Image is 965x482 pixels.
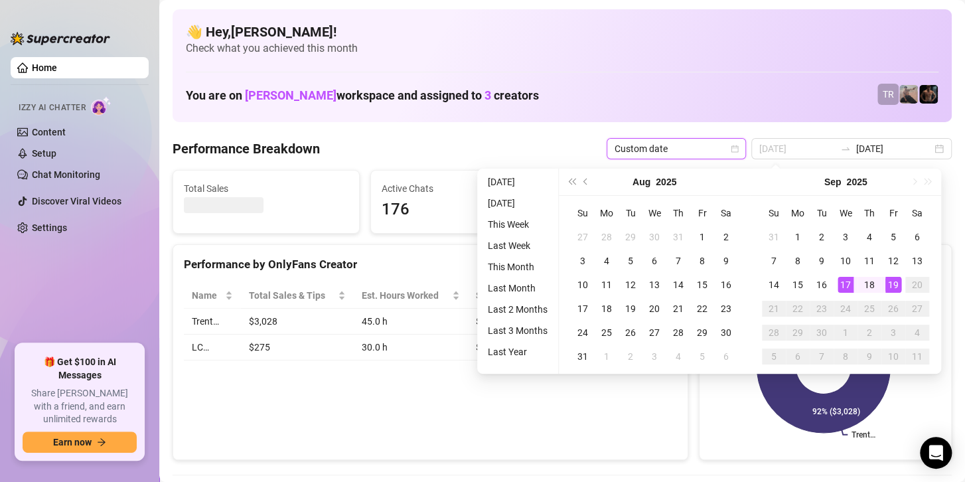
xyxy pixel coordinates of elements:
td: 2025-09-05 [881,225,905,249]
div: 11 [599,277,615,293]
td: 2025-08-20 [642,297,666,321]
td: 2025-09-28 [762,321,786,345]
td: 2025-10-11 [905,345,929,368]
td: 2025-09-27 [905,297,929,321]
li: [DATE] [482,174,553,190]
td: 2025-09-12 [881,249,905,273]
button: Choose a year [656,169,676,195]
div: 31 [766,229,782,245]
input: End date [856,141,932,156]
div: 22 [790,301,806,317]
th: Fr [881,201,905,225]
div: 28 [766,325,782,341]
div: 9 [814,253,830,269]
div: 27 [909,301,925,317]
th: Th [666,201,690,225]
span: Active Chats [382,181,546,196]
td: 2025-08-08 [690,249,714,273]
div: 4 [861,229,877,245]
div: 27 [646,325,662,341]
span: arrow-right [97,438,106,447]
td: 2025-08-28 [666,321,690,345]
div: 3 [885,325,901,341]
td: 2025-09-03 [642,345,666,368]
td: 2025-08-29 [690,321,714,345]
td: 2025-08-24 [571,321,595,345]
div: 4 [599,253,615,269]
th: Total Sales & Tips [241,283,354,309]
td: 2025-08-05 [619,249,642,273]
td: 2025-08-15 [690,273,714,297]
th: We [642,201,666,225]
td: 2025-08-18 [595,297,619,321]
div: 22 [694,301,710,317]
div: 26 [623,325,638,341]
div: 11 [909,349,925,364]
span: Earn now [53,437,92,447]
th: Mo [595,201,619,225]
td: 2025-08-13 [642,273,666,297]
h4: Performance Breakdown [173,139,320,158]
div: 10 [885,349,901,364]
div: 17 [575,301,591,317]
li: [DATE] [482,195,553,211]
div: 9 [861,349,877,364]
div: 19 [885,277,901,293]
button: Choose a year [846,169,867,195]
div: Performance by OnlyFans Creator [184,256,677,274]
td: 2025-09-06 [714,345,738,368]
td: 2025-09-25 [857,297,881,321]
span: 3 [484,88,491,102]
div: 3 [575,253,591,269]
a: Chat Monitoring [32,169,100,180]
button: Choose a month [824,169,842,195]
td: 2025-09-24 [834,297,857,321]
td: 2025-09-01 [786,225,810,249]
div: 2 [623,349,638,364]
div: 6 [718,349,734,364]
div: 26 [885,301,901,317]
div: 13 [909,253,925,269]
td: 2025-08-30 [714,321,738,345]
div: 7 [670,253,686,269]
span: to [840,143,851,154]
div: 6 [790,349,806,364]
span: Check what you achieved this month [186,41,938,56]
div: 13 [646,277,662,293]
th: Sa [905,201,929,225]
td: 2025-10-04 [905,321,929,345]
img: AI Chatter [91,96,111,116]
td: 2025-10-05 [762,345,786,368]
div: 28 [670,325,686,341]
div: 21 [670,301,686,317]
td: 2025-08-27 [642,321,666,345]
td: 2025-07-30 [642,225,666,249]
td: 2025-08-09 [714,249,738,273]
td: 2025-10-07 [810,345,834,368]
td: 2025-09-08 [786,249,810,273]
div: 30 [718,325,734,341]
td: 2025-09-07 [762,249,786,273]
td: LC… [184,335,241,361]
div: 5 [766,349,782,364]
div: 14 [766,277,782,293]
div: 7 [766,253,782,269]
div: 4 [909,325,925,341]
div: 31 [575,349,591,364]
span: swap-right [840,143,851,154]
th: Th [857,201,881,225]
div: 1 [694,229,710,245]
td: 2025-09-17 [834,273,857,297]
div: 12 [623,277,638,293]
div: 3 [646,349,662,364]
td: 2025-09-02 [619,345,642,368]
span: Sales / Hour [476,288,536,303]
div: 28 [599,229,615,245]
div: 5 [694,349,710,364]
td: 2025-08-04 [595,249,619,273]
th: Name [184,283,241,309]
div: 20 [646,301,662,317]
input: Start date [759,141,835,156]
td: 2025-09-30 [810,321,834,345]
div: 30 [814,325,830,341]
